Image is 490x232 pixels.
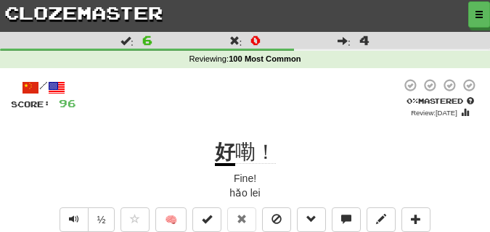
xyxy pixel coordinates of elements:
div: / [11,78,76,96]
button: 🧠 [155,207,187,232]
button: Set this sentence to 100% Mastered (alt+m) [192,207,221,232]
button: Play sentence audio (ctl+space) [60,207,89,232]
button: ½ [88,207,115,232]
button: Favorite sentence (alt+f) [121,207,150,232]
div: Fine! [11,171,479,186]
span: 嘞！ [235,141,276,164]
strong: 100 Most Common [229,54,301,63]
span: : [338,36,351,46]
span: : [121,36,134,46]
button: Ignore sentence (alt+i) [262,207,291,232]
span: Score: [11,99,50,109]
span: 96 [59,97,76,109]
span: 0 [250,33,261,47]
span: : [229,36,242,46]
button: Grammar (alt+g) [297,207,326,232]
button: Discuss sentence (alt+u) [332,207,361,232]
button: Edit sentence (alt+d) [367,207,396,232]
button: Add to collection (alt+a) [401,207,430,232]
div: hǎo lei [11,186,479,200]
button: Reset to 0% Mastered (alt+r) [227,207,256,232]
span: 6 [142,33,152,47]
u: 好 [215,141,235,166]
span: 0 % [407,96,418,105]
small: Review: [DATE] [411,109,457,117]
span: 4 [359,33,369,47]
div: Mastered [401,96,479,106]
